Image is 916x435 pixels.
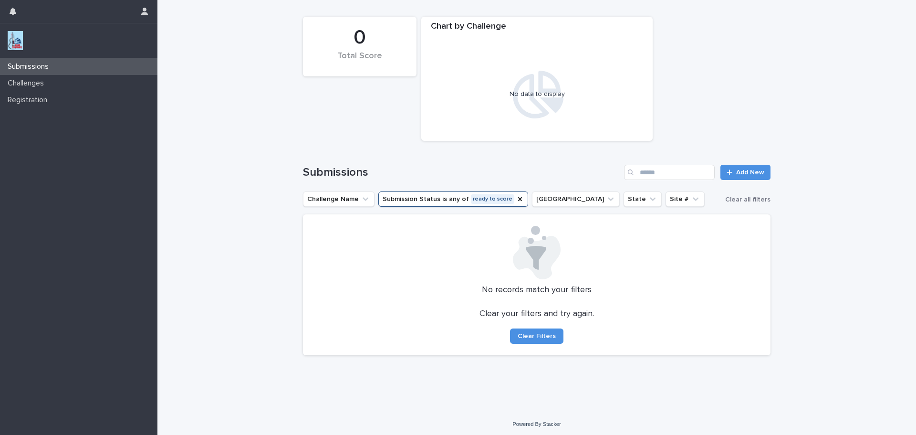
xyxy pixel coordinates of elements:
p: Registration [4,95,55,105]
button: Closest City [532,191,620,207]
img: jxsLJbdS1eYBI7rVAS4p [8,31,23,50]
a: Powered By Stacker [512,421,561,427]
span: Clear all filters [725,196,770,203]
button: Challenge Name [303,191,375,207]
p: Clear your filters and try again. [479,309,594,319]
div: Chart by Challenge [421,21,653,37]
div: 0 [319,26,400,50]
input: Search [624,165,715,180]
a: Add New [720,165,770,180]
span: Clear Filters [518,333,556,340]
button: Submission Status [378,191,528,207]
p: No records match your filters [314,285,759,296]
button: Clear all filters [721,192,770,207]
span: Add New [736,169,764,176]
button: Clear Filters [510,329,563,344]
p: Challenges [4,79,52,88]
div: No data to display [426,90,648,98]
p: Submissions [4,62,56,71]
div: Total Score [319,51,400,71]
button: Site # [666,191,705,207]
h1: Submissions [303,166,620,180]
button: State [624,191,662,207]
